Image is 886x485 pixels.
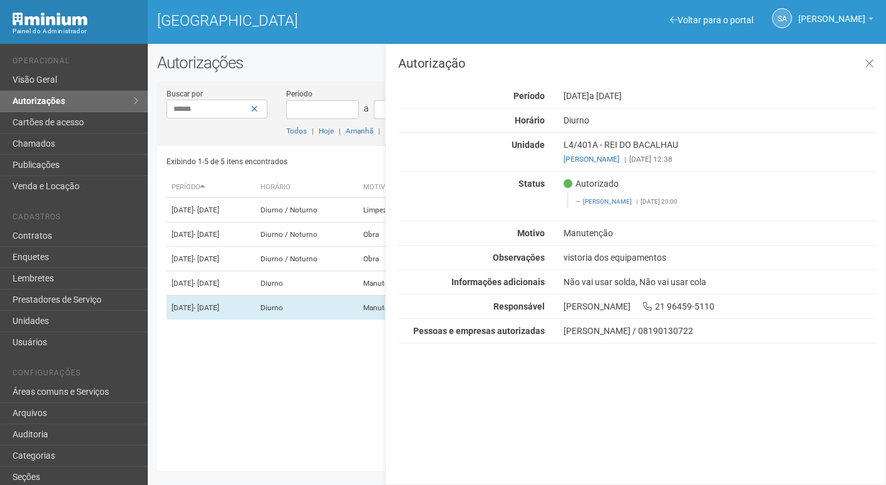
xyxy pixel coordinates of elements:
[358,247,437,271] td: Obra
[583,198,632,205] a: [PERSON_NAME]
[193,279,219,288] span: - [DATE]
[339,127,341,135] span: |
[358,296,437,320] td: Manutenção
[358,198,437,222] td: Limpeza
[358,222,437,247] td: Obra
[772,8,792,28] a: SA
[554,276,885,288] div: Não vai usar solda, Não vai usar cola
[413,326,545,336] strong: Pessoas e empresas autorizadas
[13,368,138,382] li: Configurações
[167,177,255,198] th: Período
[167,247,255,271] td: [DATE]
[554,90,885,102] div: [DATE]
[167,222,255,247] td: [DATE]
[493,301,545,311] strong: Responsável
[554,115,885,126] div: Diurno
[255,222,359,247] td: Diurno / Noturno
[518,179,545,189] strong: Status
[515,115,545,125] strong: Horário
[346,127,373,135] a: Amanhã
[167,198,255,222] td: [DATE]
[798,16,873,26] a: [PERSON_NAME]
[157,53,877,72] h2: Autorizações
[624,155,626,164] span: |
[255,177,359,198] th: Horário
[255,198,359,222] td: Diurno / Noturno
[193,206,219,214] span: - [DATE]
[193,254,219,263] span: - [DATE]
[157,13,508,29] h1: [GEOGRAPHIC_DATA]
[13,26,138,37] div: Painel do Administrador
[358,271,437,296] td: Manutenção
[312,127,314,135] span: |
[255,247,359,271] td: Diurno / Noturno
[451,277,545,287] strong: Informações adicionais
[255,271,359,296] td: Diurno
[167,152,513,171] div: Exibindo 1-5 de 5 itens encontrados
[286,127,307,135] a: Todos
[564,325,876,336] div: [PERSON_NAME] / 08190130722
[13,56,138,70] li: Operacional
[13,13,88,26] img: Minium
[554,139,885,165] div: L4/401A - REI DO BACALHAU
[13,212,138,226] li: Cadastros
[554,301,885,312] div: [PERSON_NAME] 21 96459-5110
[255,296,359,320] td: Diurno
[167,296,255,320] td: [DATE]
[564,178,619,189] span: Autorizado
[398,57,876,70] h3: Autorização
[554,227,885,239] div: Manutenção
[575,197,869,206] footer: [DATE] 20:00
[564,155,619,164] a: [PERSON_NAME]
[167,271,255,296] td: [DATE]
[517,228,545,238] strong: Motivo
[512,140,545,150] strong: Unidade
[513,91,545,101] strong: Período
[670,15,753,25] a: Voltar para o portal
[193,303,219,312] span: - [DATE]
[493,253,545,263] strong: Observações
[564,154,876,165] div: [DATE] 12:38
[286,88,312,100] label: Período
[554,252,885,263] div: vistoria dos equipamentos
[636,198,637,205] span: |
[193,230,219,239] span: - [DATE]
[319,127,334,135] a: Hoje
[798,2,865,24] span: Silvio Anjos
[589,91,622,101] span: a [DATE]
[378,127,380,135] span: |
[364,103,369,113] span: a
[167,88,203,100] label: Buscar por
[358,177,437,198] th: Motivo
